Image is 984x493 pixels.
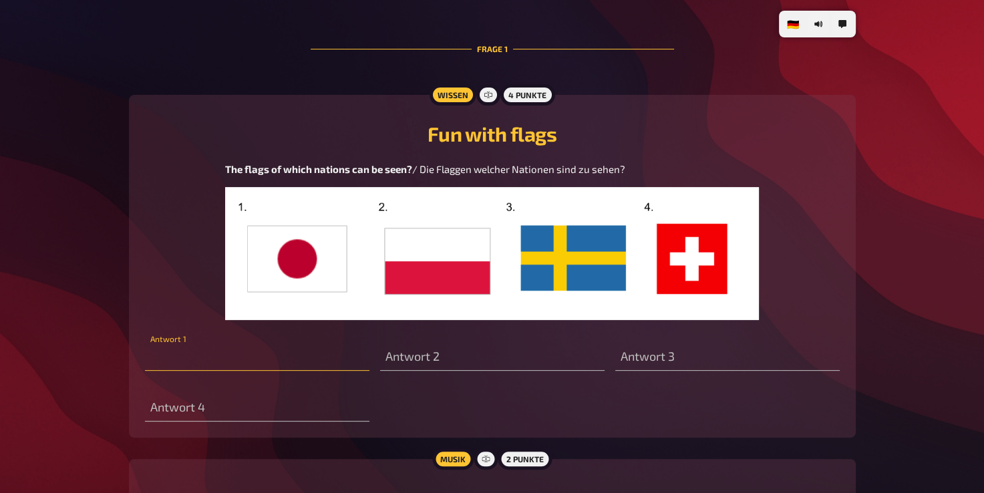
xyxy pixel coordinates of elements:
div: Musik [432,448,474,470]
div: 2 Punkte [498,448,552,470]
input: Antwort 3 [615,344,840,371]
div: Frage 1 [311,11,674,87]
div: Wissen [429,84,476,106]
img: image [225,187,758,321]
span: The flags of which nations can be seen? [225,163,412,175]
span: / Die Flaggen welcher Nationen sind zu sehen? [412,163,625,175]
input: Antwort 2 [380,344,605,371]
input: Antwort 1 [145,344,369,371]
h2: Fun with flags [145,122,840,146]
div: 4 Punkte [500,84,554,106]
input: Antwort 4 [145,395,369,422]
li: 🇩🇪 [782,13,805,35]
